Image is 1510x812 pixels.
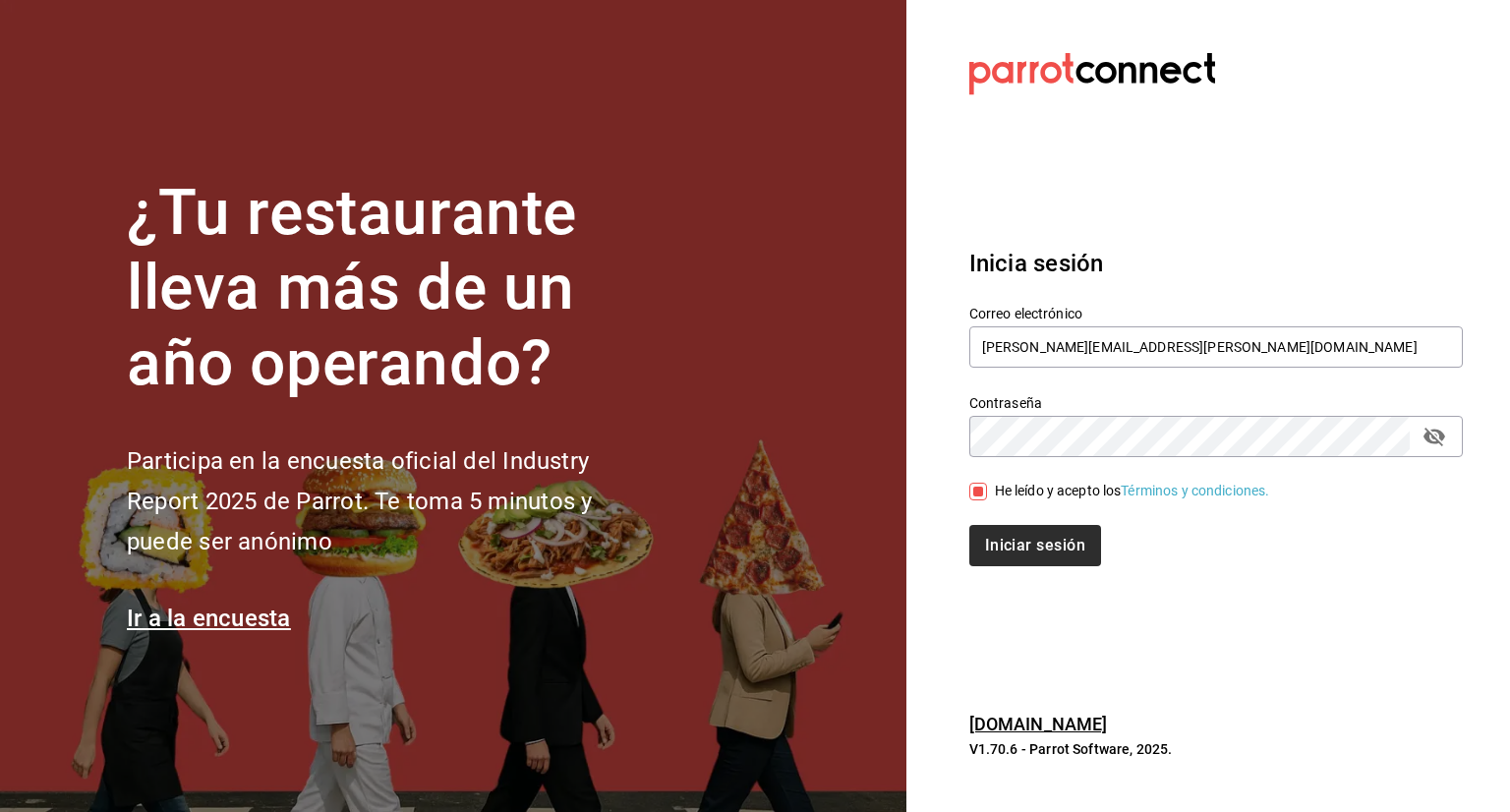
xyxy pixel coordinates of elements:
[969,246,1463,281] h3: Inicia sesión
[969,525,1101,566] button: Iniciar sesión
[969,714,1108,734] a: [DOMAIN_NAME]
[969,739,1463,759] p: V1.70.6 - Parrot Software, 2025.
[995,481,1270,501] div: He leído y acepto los
[1121,483,1269,498] a: Términos y condiciones.
[127,605,291,632] a: Ir a la encuesta
[127,176,658,402] h1: ¿Tu restaurante lleva más de un año operando?
[1418,420,1451,453] button: passwordField
[127,441,658,561] h2: Participa en la encuesta oficial del Industry Report 2025 de Parrot. Te toma 5 minutos y puede se...
[969,395,1463,409] label: Contraseña
[969,326,1463,368] input: Ingresa tu correo electrónico
[969,306,1463,319] label: Correo electrónico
